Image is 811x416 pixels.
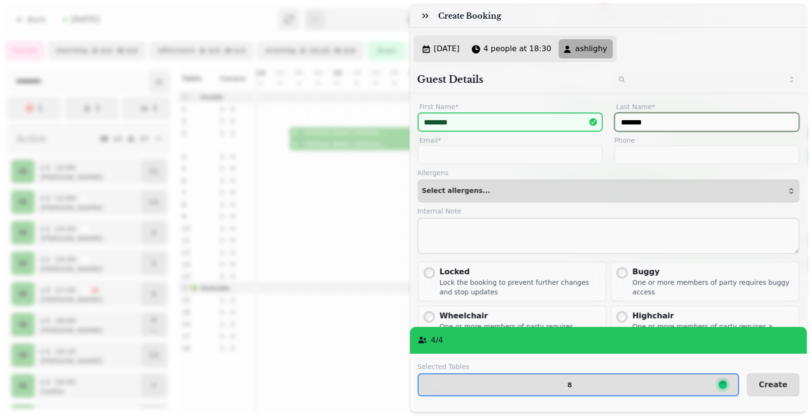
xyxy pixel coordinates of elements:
label: Allergens [418,168,800,178]
label: Phone [614,135,800,145]
button: Select allergens... [418,180,800,202]
div: Locked [440,266,602,278]
span: [DATE] [434,43,460,55]
h2: Guest Details [418,73,605,86]
div: Highchair [633,310,795,322]
span: 4 people at 18:30 [484,43,552,55]
button: Create [747,373,800,396]
button: 8 [418,373,740,396]
div: One or more members of party requires a highchair [633,322,795,341]
span: ashlighy [575,43,607,55]
label: Selected Tables [418,362,740,371]
span: Select allergens... [422,187,490,195]
div: Lock the booking to prevent further changes and stop updates [440,278,602,297]
p: 8 [567,382,572,388]
div: One or more members of party requires buggy access [633,278,795,297]
label: Last Name* [614,101,800,112]
p: 4 / 4 [431,335,444,346]
h3: Create Booking [439,10,506,22]
label: First Name* [418,101,603,112]
div: One or more members of party requires wheelchair access [440,322,602,341]
label: Internal Note [418,206,800,216]
div: Wheelchair [440,310,602,322]
div: Buggy [633,266,795,278]
label: Email* [418,135,603,145]
span: Create [759,381,788,389]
